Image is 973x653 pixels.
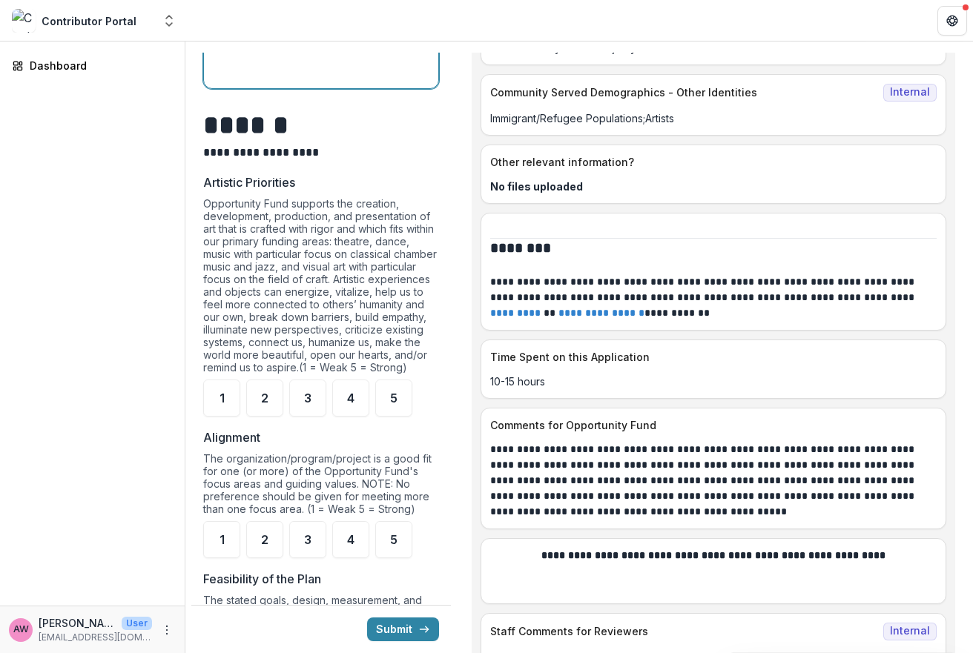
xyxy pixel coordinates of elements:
span: 4 [347,392,354,404]
div: The stated goals, design, measurement, and budget are all aligned, and reasonable, achievable, an... [203,594,439,650]
p: 10-15 hours [490,374,937,389]
span: 1 [220,534,225,546]
button: More [158,621,176,639]
p: Comments for Opportunity Fund [490,417,931,433]
button: Open entity switcher [159,6,179,36]
div: Opportunity Fund supports the creation, development, production, and presentation of art that is ... [203,197,439,379]
span: 2 [261,392,268,404]
p: [EMAIL_ADDRESS][DOMAIN_NAME] [39,631,152,644]
span: 1 [220,392,225,404]
span: Internal [883,623,937,640]
p: Immigrant/Refugee Populations;Artists [490,110,937,126]
p: Staff Comments for Reviewers [490,623,877,639]
span: 4 [347,534,354,546]
span: Internal [883,84,937,102]
p: Other relevant information? [490,154,931,170]
span: 3 [304,534,311,546]
p: User [122,617,152,630]
button: Get Help [937,6,967,36]
p: Community Served Demographics - Other Identities [490,84,877,100]
span: 5 [390,534,398,546]
div: Contributor Portal [42,13,136,29]
p: Alignment [203,428,260,446]
p: Feasibility of the Plan [203,570,321,588]
span: 3 [304,392,311,404]
a: Dashboard [6,53,179,78]
div: The organization/program/project is a good fit for one (or more) of the Opportunity Fund's focus ... [203,452,439,521]
p: No files uploaded [490,179,937,194]
span: 2 [261,534,268,546]
p: Time Spent on this Application [490,349,931,365]
img: Contributor Portal [12,9,36,33]
p: [PERSON_NAME] [39,615,116,631]
p: Artistic Priorities [203,173,295,191]
span: 5 [390,392,398,404]
button: Submit [367,617,439,641]
div: Dashboard [30,58,167,73]
div: alisha wormsley [13,625,29,634]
